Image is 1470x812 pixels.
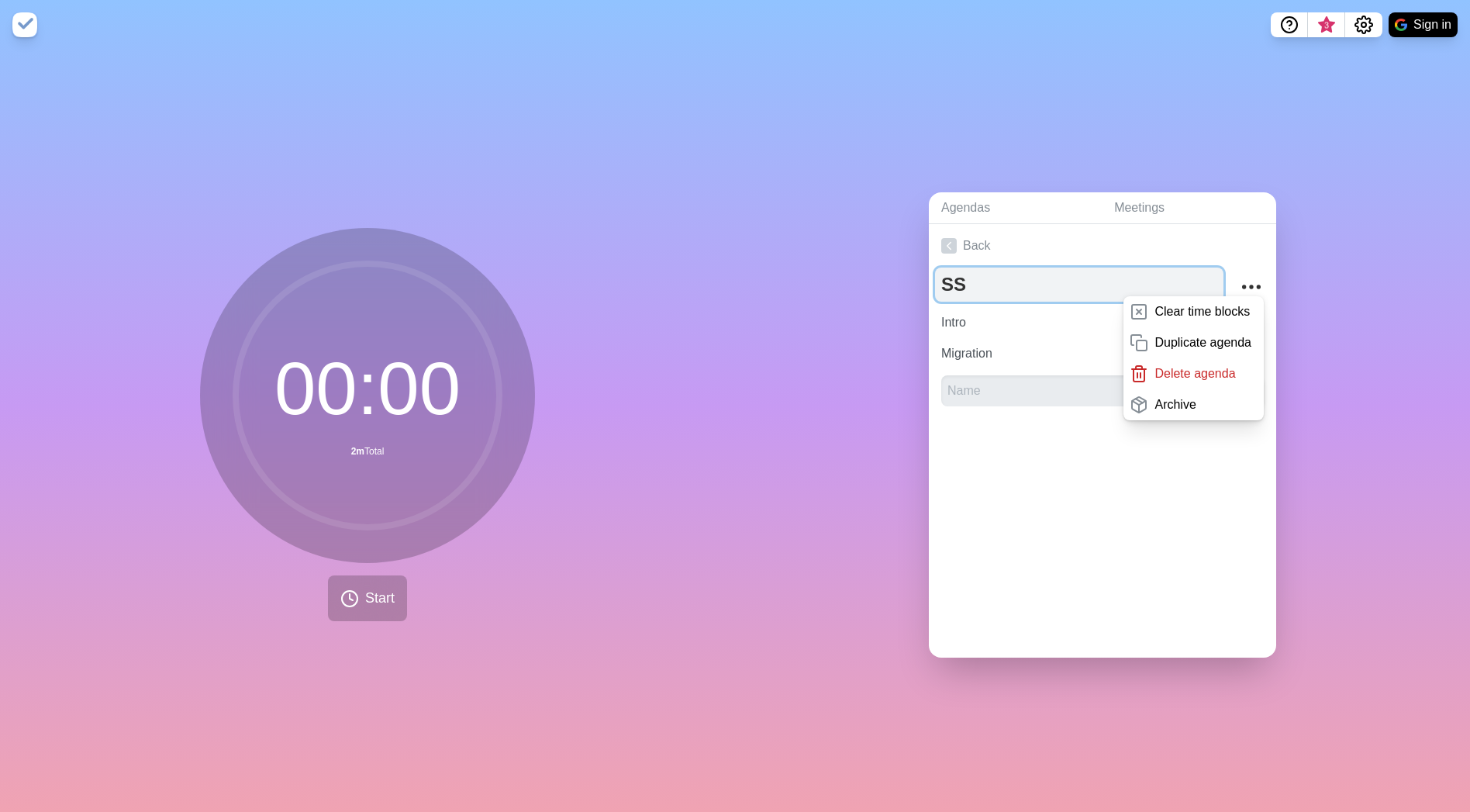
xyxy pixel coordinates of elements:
[1320,19,1333,32] span: 3
[1308,12,1345,37] button: What’s new
[1395,19,1407,31] img: google logo
[935,338,1155,369] input: Name
[12,12,37,37] img: timeblocks logo
[328,575,407,621] button: Start
[1102,192,1276,224] a: Meetings
[935,307,1155,338] input: Name
[365,588,395,609] span: Start
[1154,365,1235,383] p: Delete agenda
[941,375,1177,406] input: Name
[1154,302,1250,321] p: Clear time blocks
[1389,12,1458,37] button: Sign in
[1271,12,1308,37] button: Help
[1154,396,1196,414] p: Archive
[1345,12,1382,37] button: Settings
[929,224,1276,268] a: Back
[1154,333,1251,352] p: Duplicate agenda
[929,192,1102,224] a: Agendas
[1236,271,1267,302] button: More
